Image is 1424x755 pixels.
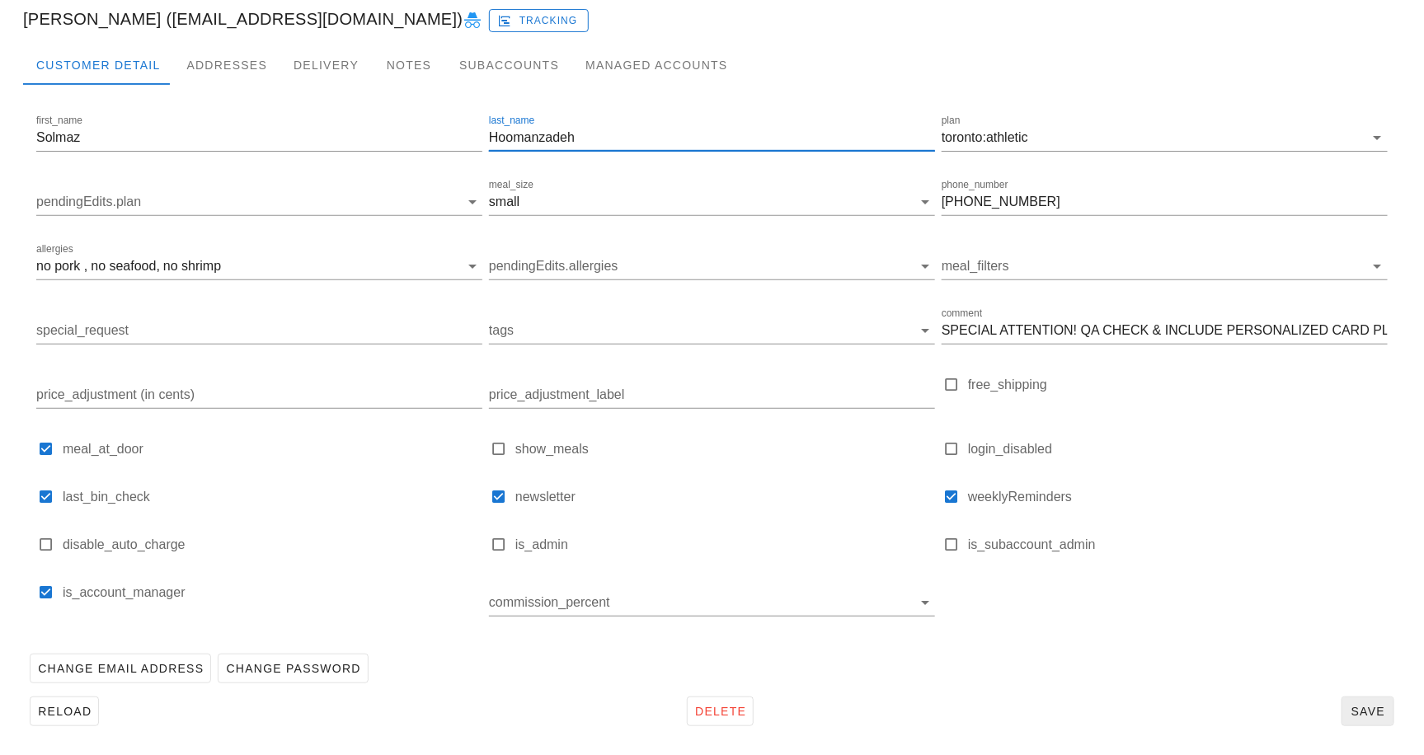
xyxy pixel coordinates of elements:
span: Tracking [501,13,578,28]
div: Addresses [173,45,280,85]
button: Change Email Address [30,654,211,683]
span: Delete [694,705,746,718]
label: login_disabled [968,441,1388,457]
div: Delivery [280,45,372,85]
label: newsletter [515,489,935,505]
label: phone_number [942,179,1008,191]
div: pendingEdits.plan [36,189,482,215]
div: small [489,195,519,209]
label: last_name [489,115,534,127]
label: last_bin_check [63,489,482,505]
label: meal_at_door [63,441,482,457]
a: Tracking [489,6,589,32]
div: plantoronto:athletic [942,124,1388,151]
div: allergiesno pork ,no seafood,no shrimp [36,253,482,279]
div: no shrimp [163,259,221,274]
button: Change Password [218,654,368,683]
label: comment [942,307,982,320]
button: Tracking [489,9,589,32]
span: Change Email Address [37,662,204,675]
label: allergies [36,243,73,256]
label: meal_size [489,179,533,191]
div: meal_filters [942,253,1388,279]
label: show_meals [515,441,935,457]
div: Notes [372,45,446,85]
label: plan [942,115,961,127]
button: Save [1342,696,1394,726]
div: no seafood, [91,259,160,274]
label: weeklyReminders [968,489,1388,505]
div: toronto:athletic [942,130,1028,145]
button: Delete [687,696,754,726]
div: meal_sizesmall [489,189,935,215]
label: is_admin [515,537,935,553]
div: pendingEdits.allergies [489,253,935,279]
span: Change Password [225,662,360,675]
label: free_shipping [968,377,1388,393]
span: Save [1349,705,1387,718]
label: is_account_manager [63,584,482,601]
label: is_subaccount_admin [968,537,1388,553]
div: Managed Accounts [572,45,740,85]
button: Reload [30,696,99,726]
div: commission_percent [489,589,935,616]
label: first_name [36,115,82,127]
div: Customer Detail [23,45,173,85]
span: Reload [37,705,92,718]
div: tags [489,317,935,344]
label: disable_auto_charge [63,537,482,553]
div: no pork , [36,259,87,274]
div: Subaccounts [446,45,572,85]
